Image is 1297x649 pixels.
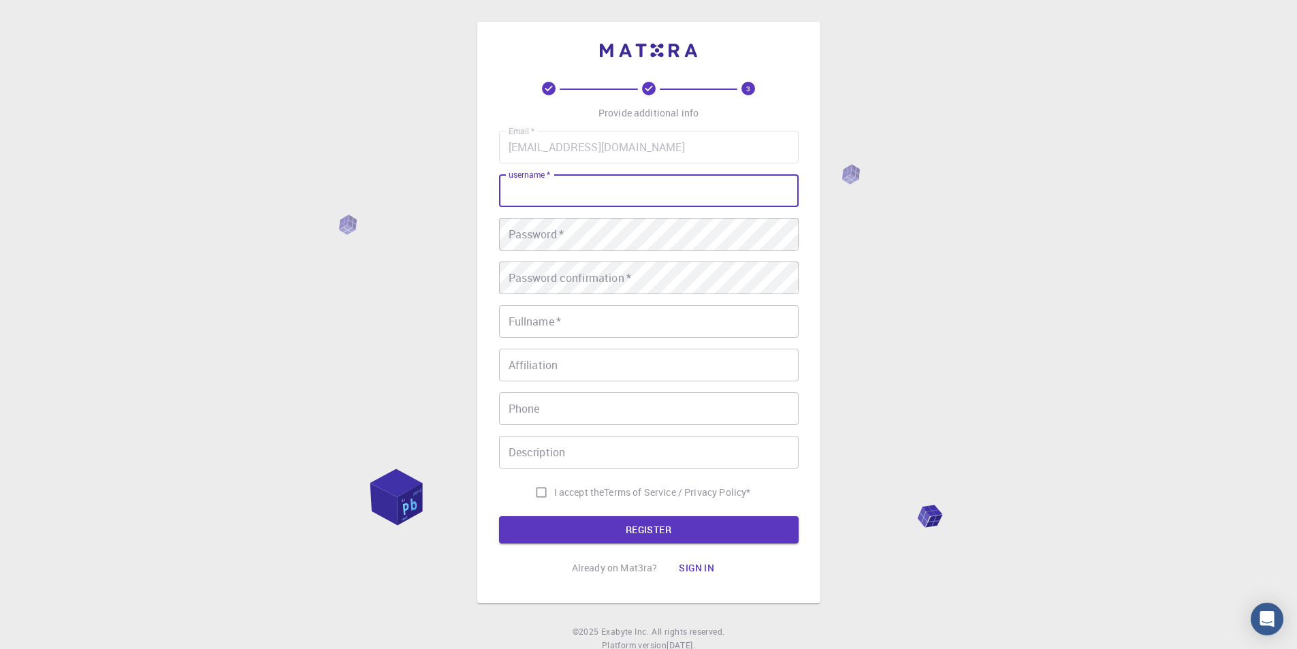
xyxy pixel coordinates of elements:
[652,625,724,639] span: All rights reserved.
[604,486,750,499] a: Terms of Service / Privacy Policy*
[598,106,699,120] p: Provide additional info
[554,486,605,499] span: I accept the
[573,625,601,639] span: © 2025
[604,486,750,499] p: Terms of Service / Privacy Policy *
[1251,603,1283,635] div: Open Intercom Messenger
[509,169,550,180] label: username
[572,561,658,575] p: Already on Mat3ra?
[746,84,750,93] text: 3
[601,625,649,639] a: Exabyte Inc.
[668,554,725,582] button: Sign in
[601,626,649,637] span: Exabyte Inc.
[509,125,534,137] label: Email
[499,516,799,543] button: REGISTER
